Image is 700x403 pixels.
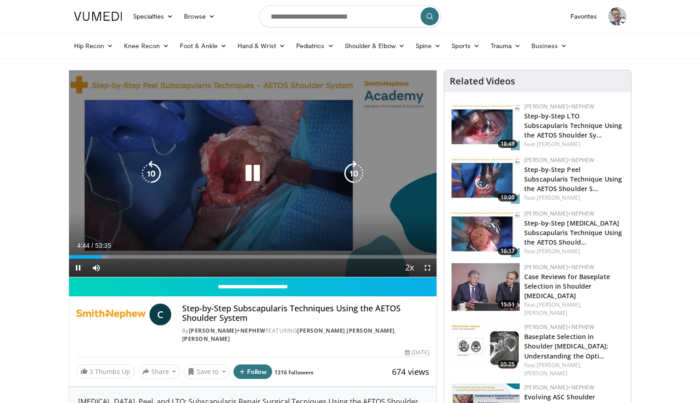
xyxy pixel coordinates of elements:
a: [PERSON_NAME] [297,327,345,334]
button: Save to [184,364,230,379]
div: Progress Bar [69,255,437,259]
a: Favorites [565,7,603,25]
a: [PERSON_NAME]+Nephew [524,323,594,331]
a: Hip Recon [69,37,119,55]
a: 16:17 [452,210,520,257]
a: Browse [179,7,220,25]
span: 15:51 [498,300,517,309]
a: C [149,304,171,325]
a: Spine [410,37,446,55]
img: f00e741d-fb3a-4d21-89eb-19e7839cb837.150x105_q85_crop-smart_upscale.jpg [452,263,520,311]
div: Feat. [524,361,624,378]
input: Search topics, interventions [259,5,441,27]
a: [PERSON_NAME], [537,361,581,369]
button: Follow [233,364,273,379]
img: b20f33db-e2ef-4fba-9ed7-2022b8b6c9a2.150x105_q85_crop-smart_upscale.jpg [452,156,520,204]
a: Step-by-Step [MEDICAL_DATA] Subscapularis Technique Using the AETOS Should… [524,219,622,246]
a: Trauma [485,37,526,55]
a: [PERSON_NAME]+Nephew [524,156,594,164]
a: [PERSON_NAME] [347,327,395,334]
a: 19:00 [452,156,520,204]
a: Step-by-Step Peel Subscapularis Technique Using the AETOS Shoulder S… [524,165,622,193]
a: Foot & Ankle [174,37,232,55]
img: 5fb50d2e-094e-471e-87f5-37e6246062e2.150x105_q85_crop-smart_upscale.jpg [452,103,520,150]
span: / [92,242,94,249]
a: [PERSON_NAME] [537,247,580,255]
span: 18:49 [498,140,517,148]
div: [DATE] [405,349,429,357]
a: 18:49 [452,103,520,150]
img: 4b15b7a9-a58b-4518-b73d-b60939e2e08b.150x105_q85_crop-smart_upscale.jpg [452,323,520,371]
a: [PERSON_NAME] [524,309,567,317]
div: By FEATURING , , [182,327,429,343]
a: Shoulder & Elbow [339,37,410,55]
a: Knee Recon [119,37,174,55]
a: Specialties [128,7,179,25]
a: 05:25 [452,323,520,371]
span: 4:44 [77,242,89,249]
a: Hand & Wrist [232,37,291,55]
video-js: Video Player [69,70,437,277]
span: 05:25 [498,360,517,369]
span: 53:35 [95,242,111,249]
a: Baseplate Selection in Shoulder [MEDICAL_DATA]: Understanding the Opti… [524,332,608,360]
a: Pediatrics [291,37,339,55]
button: Playback Rate [400,259,418,277]
a: 15:51 [452,263,520,311]
button: Fullscreen [418,259,437,277]
button: Mute [87,259,105,277]
a: [PERSON_NAME]+Nephew [189,327,266,334]
img: ca45cbb5-4e2d-4a89-993c-d0571e41d102.150x105_q85_crop-smart_upscale.jpg [452,210,520,257]
div: Feat. [524,247,624,256]
a: [PERSON_NAME]+Nephew [524,263,594,271]
span: 19:00 [498,193,517,201]
a: [PERSON_NAME] [537,140,580,148]
a: Sports [446,37,485,55]
button: Share [138,364,180,379]
a: Business [526,37,572,55]
img: Avatar [608,7,626,25]
a: 3 Thumbs Up [76,364,134,378]
div: Feat. [524,194,624,202]
a: [PERSON_NAME]+Nephew [524,383,594,391]
img: VuMedi Logo [74,12,122,21]
span: 674 views [392,366,429,377]
span: 3 [89,367,93,376]
div: Feat. [524,301,624,317]
h4: Step-by-Step Subscapularis Techniques Using the AETOS Shoulder System [182,304,429,323]
button: Pause [69,259,87,277]
span: 16:17 [498,247,517,255]
a: [PERSON_NAME]+Nephew [524,103,594,110]
a: Step-by-Step LTO Subscapularis Technique Using the AETOS Shoulder Sy… [524,112,622,139]
a: 1316 followers [274,369,313,376]
a: Case Reviews for Baseplate Selection in Shoulder [MEDICAL_DATA] [524,272,610,300]
a: [PERSON_NAME] [537,194,580,201]
img: Smith+Nephew [76,304,146,325]
a: [PERSON_NAME] [524,369,567,377]
a: [PERSON_NAME]+Nephew [524,210,594,217]
a: [PERSON_NAME] [182,335,230,343]
a: [PERSON_NAME], [537,301,581,309]
h4: Related Videos [450,76,515,87]
div: Feat. [524,140,624,148]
